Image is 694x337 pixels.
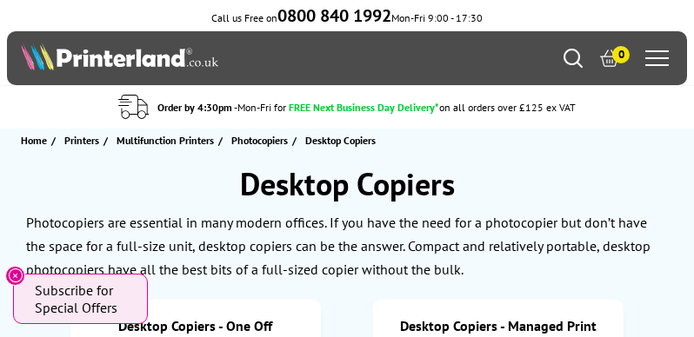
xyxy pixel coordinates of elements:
span: Subscribe for Special Offers [35,281,130,316]
button: Close [5,266,25,286]
span: Mon-Fri for [237,101,286,114]
span: Photocopiers [231,131,288,149]
a: Printers [64,131,103,149]
a: 0 [600,49,619,68]
div: on all orders over £125 ex VAT [439,101,576,114]
span: 0 [612,46,630,63]
a: Photocopiers [231,131,292,149]
a: Home [21,131,51,149]
h1: Desktop Copiers [17,163,677,204]
p: Photocopiers are essential in many modern offices. If you have the need for a photocopier but don... [26,214,651,278]
span: Desktop Copiers [305,134,376,147]
span: FREE Next Business Day Delivery* [289,101,439,114]
a: Printerland Logo [21,43,347,74]
li: modal_delivery [9,92,685,122]
span: Multifunction Printers [117,131,214,149]
img: Printerland Logo [21,43,218,70]
a: Search [564,49,583,68]
a: 0800 840 1992 [277,11,391,24]
span: Printers [64,131,99,149]
span: Order by 4:30pm - [157,101,286,114]
b: 0800 840 1992 [277,4,391,27]
a: Desktop Copiers - Managed Print [400,317,597,334]
a: Multifunction Printers [117,131,218,149]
